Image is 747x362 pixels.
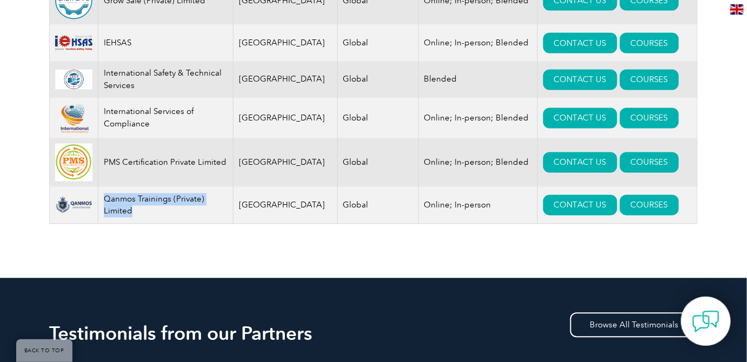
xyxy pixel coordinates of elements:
img: d1ae17d9-8e6d-ee11-9ae6-000d3ae1a86f-logo.png [55,33,92,53]
img: 865840a4-dc40-ee11-bdf4-000d3ae1ac14-logo.jpg [55,144,92,182]
img: contact-chat.png [692,308,719,335]
a: COURSES [620,108,679,129]
td: Global [337,62,418,98]
a: CONTACT US [543,195,617,216]
td: PMS Certification Private Limited [98,138,234,187]
td: [GEOGRAPHIC_DATA] [234,138,338,187]
td: Global [337,187,418,224]
td: Online; In-person; Blended [418,138,537,187]
img: aba66f9e-23f8-ef11-bae2-000d3ad176a3-logo.png [55,197,92,214]
a: BACK TO TOP [16,339,72,362]
td: Global [337,98,418,139]
td: International Safety & Technical Services [98,62,234,98]
td: Online; In-person [418,187,537,224]
td: IEHSAS [98,25,234,62]
td: International Services of Compliance [98,98,234,139]
a: Browse All Testimonials [570,313,698,338]
td: Online; In-person; Blended [418,25,537,62]
img: 0d58a1d0-3c89-ec11-8d20-0022481579a4-logo.png [55,70,92,90]
td: Blended [418,62,537,98]
a: CONTACT US [543,152,617,173]
a: COURSES [620,195,679,216]
td: [GEOGRAPHIC_DATA] [234,62,338,98]
td: Global [337,25,418,62]
td: [GEOGRAPHIC_DATA] [234,98,338,139]
td: Qanmos Trainings (Private) Limited [98,187,234,224]
td: [GEOGRAPHIC_DATA] [234,187,338,224]
a: COURSES [620,152,679,173]
td: Global [337,138,418,187]
a: CONTACT US [543,108,617,129]
a: CONTACT US [543,70,617,90]
h2: Testimonials from our Partners [49,325,698,343]
td: [GEOGRAPHIC_DATA] [234,25,338,62]
img: 6b4695af-5fa9-ee11-be37-00224893a058-logo.png [55,104,92,133]
img: en [730,4,744,15]
a: COURSES [620,33,679,53]
a: CONTACT US [543,33,617,53]
td: Online; In-person; Blended [418,98,537,139]
a: COURSES [620,70,679,90]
